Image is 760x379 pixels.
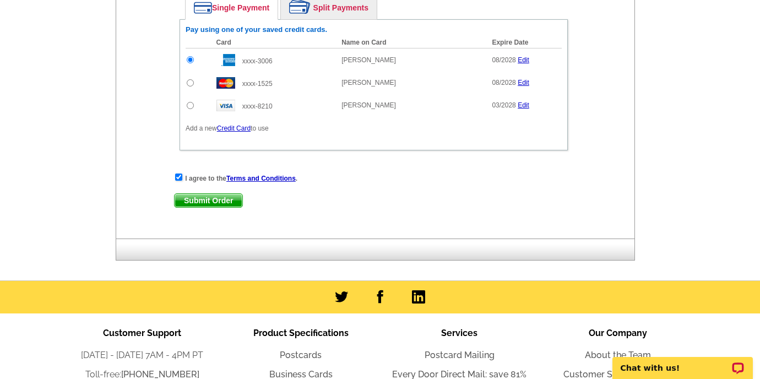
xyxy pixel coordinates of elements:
span: 08/2028 [492,79,515,86]
span: Submit Order [175,194,242,207]
th: Name on Card [336,37,486,48]
span: Customer Support [103,328,181,338]
span: Our Company [589,328,647,338]
a: About the Team [585,350,651,360]
a: Edit [518,56,529,64]
span: Product Specifications [253,328,349,338]
span: [PERSON_NAME] [341,56,396,64]
a: Terms and Conditions [226,175,296,182]
iframe: LiveChat chat widget [605,344,760,379]
span: 03/2028 [492,101,515,109]
img: single-payment.png [194,2,212,14]
span: 08/2028 [492,56,515,64]
th: Card [211,37,336,48]
th: Expire Date [486,37,562,48]
span: xxxx-8210 [242,102,273,110]
span: [PERSON_NAME] [341,101,396,109]
strong: I agree to the . [185,175,297,182]
a: Edit [518,79,529,86]
span: xxxx-3006 [242,57,273,65]
a: Edit [518,101,529,109]
img: visa.gif [216,100,235,111]
span: Services [441,328,477,338]
li: [DATE] - [DATE] 7AM - 4PM PT [63,349,221,362]
h6: Pay using one of your saved credit cards. [186,25,562,34]
p: Add a new to use [186,123,562,133]
a: Postcards [280,350,322,360]
a: Postcard Mailing [425,350,495,360]
a: Credit Card [217,124,251,132]
img: amex.gif [216,54,235,66]
span: xxxx-1525 [242,80,273,88]
span: [PERSON_NAME] [341,79,396,86]
img: mast.gif [216,77,235,89]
